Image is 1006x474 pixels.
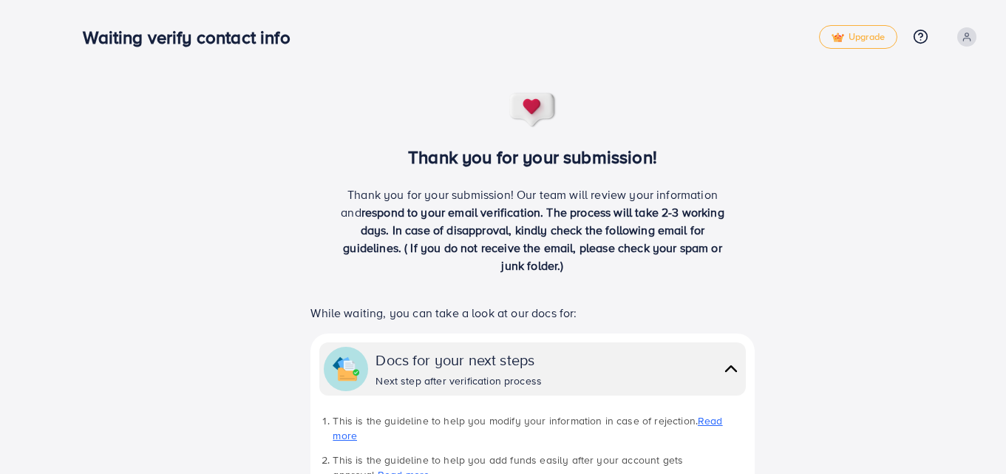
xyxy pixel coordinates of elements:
[333,413,722,443] a: Read more
[286,146,779,168] h3: Thank you for your submission!
[83,27,302,48] h3: Waiting verify contact info
[336,186,730,274] p: Thank you for your submission! Our team will review your information and
[509,92,557,129] img: success
[343,204,724,274] span: respond to your email verification. The process will take 2-3 working days. In case of disapprova...
[721,358,741,379] img: collapse
[375,373,542,388] div: Next step after verification process
[832,33,844,43] img: tick
[333,413,745,444] li: This is the guideline to help you modify your information in case of rejection.
[333,356,359,382] img: collapse
[819,25,897,49] a: tickUpgrade
[310,304,754,322] p: While waiting, you can take a look at our docs for:
[832,32,885,43] span: Upgrade
[375,349,542,370] div: Docs for your next steps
